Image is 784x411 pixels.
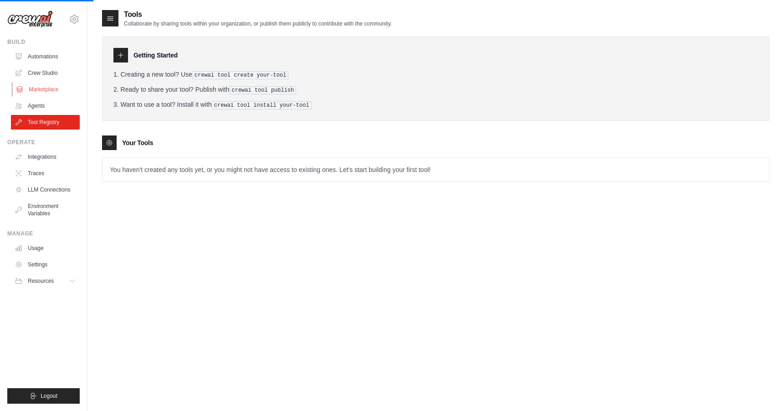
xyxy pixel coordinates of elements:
a: Agents [11,99,80,113]
p: You haven't created any tools yet, or you might not have access to existing ones. Let's start bui... [102,158,769,182]
a: Environment Variables [11,199,80,221]
a: Tool Registry [11,115,80,130]
pre: crewai tool install your-tool [212,101,312,109]
h3: Getting Started [133,51,178,60]
a: Settings [11,257,80,272]
li: Want to use a tool? Install it with [113,100,758,109]
h2: Tools [124,9,392,20]
pre: crewai tool publish [230,86,297,94]
a: Automations [11,49,80,64]
pre: crewai tool create your-tool [192,71,289,79]
span: Resources [28,277,54,285]
div: Manage [7,230,80,237]
button: Resources [11,274,80,288]
div: Build [7,38,80,46]
a: Integrations [11,150,80,164]
a: Usage [11,241,80,255]
li: Creating a new tool? Use [113,70,758,79]
a: Marketplace [12,82,81,97]
img: Logo [7,10,53,28]
button: Logout [7,388,80,404]
a: Traces [11,166,80,181]
h3: Your Tools [122,138,153,147]
p: Collaborate by sharing tools within your organization, or publish them publicly to contribute wit... [124,20,392,27]
span: Logout [41,392,57,400]
a: Crew Studio [11,66,80,80]
a: LLM Connections [11,182,80,197]
li: Ready to share your tool? Publish with [113,85,758,94]
div: Operate [7,139,80,146]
